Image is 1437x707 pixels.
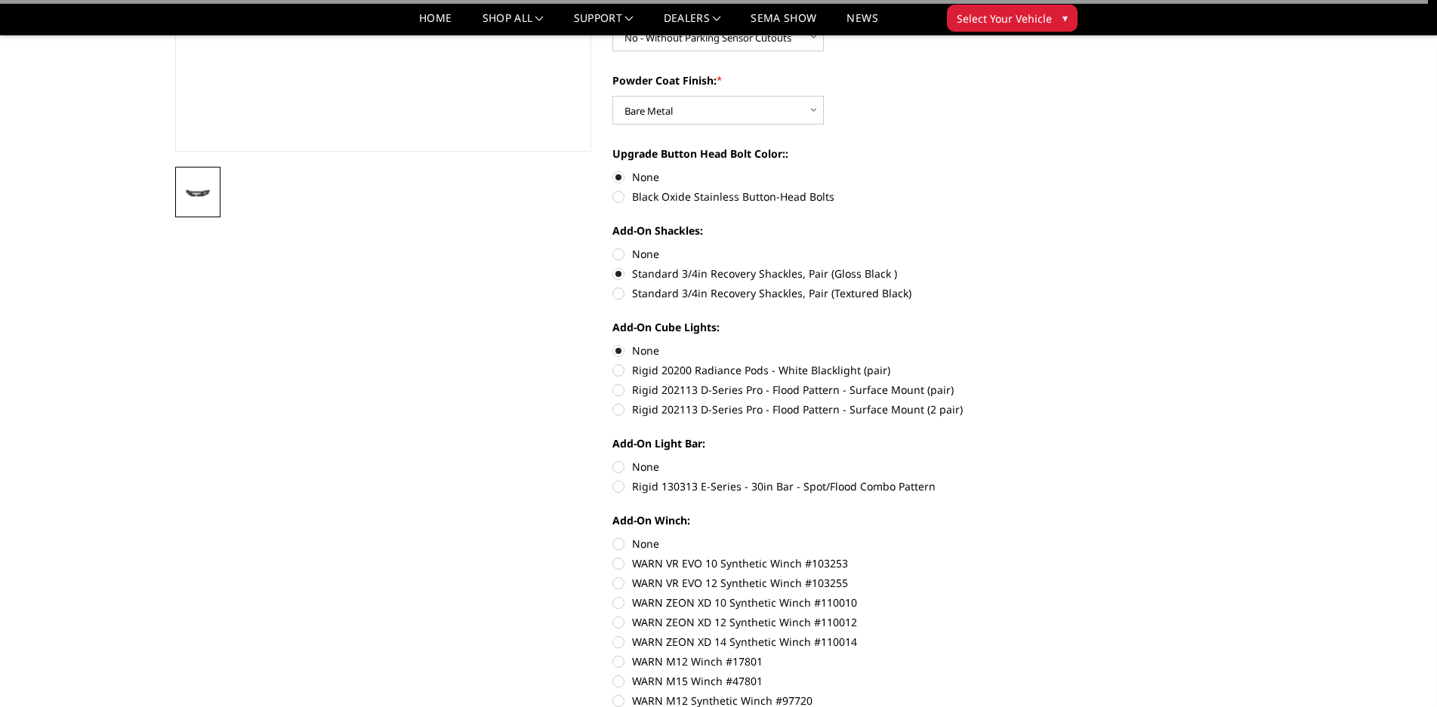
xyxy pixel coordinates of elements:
label: WARN M12 Winch #17801 [612,653,1029,669]
label: WARN VR EVO 12 Synthetic Winch #103255 [612,575,1029,591]
label: None [612,246,1029,262]
label: None [612,536,1029,552]
label: Standard 3/4in Recovery Shackles, Pair (Textured Black) [612,285,1029,301]
label: WARN ZEON XD 10 Synthetic Winch #110010 [612,595,1029,610]
label: WARN VR EVO 10 Synthetic Winch #103253 [612,555,1029,571]
iframe: Chat Widget [1361,635,1437,707]
a: SEMA Show [751,13,816,35]
label: Add-On Winch: [612,512,1029,528]
button: Select Your Vehicle [947,5,1078,32]
span: Select Your Vehicle [957,11,1052,26]
label: Add-On Light Bar: [612,435,1029,451]
span: ▾ [1062,10,1068,26]
a: Support [574,13,634,35]
label: WARN ZEON XD 14 Synthetic Winch #110014 [612,634,1029,650]
label: Rigid 130313 E-Series - 30in Bar - Spot/Flood Combo Pattern [612,478,1029,494]
label: Rigid 20200 Radiance Pods - White Blacklight (pair) [612,362,1029,378]
label: WARN M15 Winch #47801 [612,673,1029,689]
a: Dealers [664,13,721,35]
label: Add-On Shackles: [612,223,1029,238]
label: Add-On Cube Lights: [612,319,1029,335]
label: None [612,343,1029,358]
a: shop all [483,13,544,35]
label: None [612,459,1029,475]
a: News [846,13,877,35]
label: Rigid 202113 D-Series Pro - Flood Pattern - Surface Mount (2 pair) [612,401,1029,417]
label: None [612,169,1029,185]
label: Rigid 202113 D-Series Pro - Flood Pattern - Surface Mount (pair) [612,382,1029,398]
label: Upgrade Button Head Bolt Color:: [612,146,1029,161]
a: Home [419,13,452,35]
label: Black Oxide Stainless Button-Head Bolts [612,189,1029,204]
img: 2019-2025 Ram 2500-3500 - A2 Series- Base Front Bumper (winch mount) [180,184,216,201]
label: Standard 3/4in Recovery Shackles, Pair (Gloss Black ) [612,266,1029,281]
label: Powder Coat Finish: [612,72,1029,88]
label: WARN ZEON XD 12 Synthetic Winch #110012 [612,614,1029,630]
